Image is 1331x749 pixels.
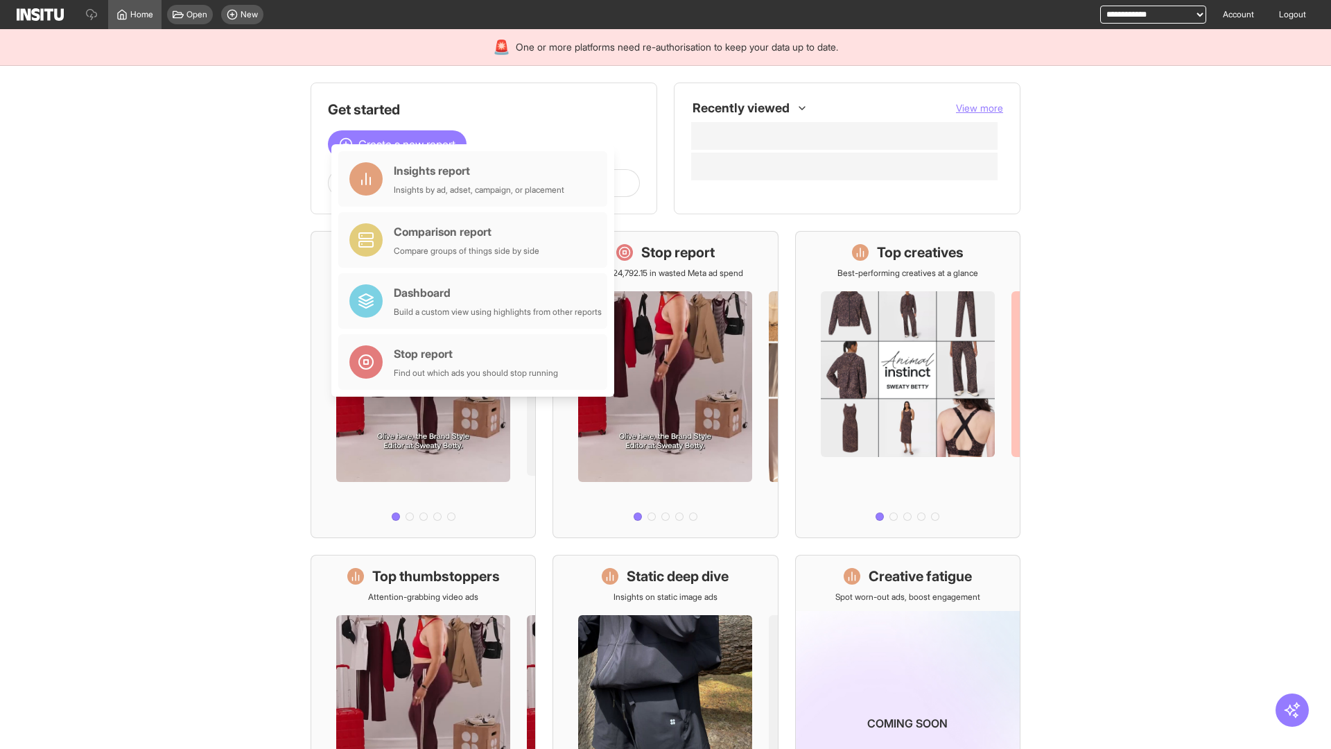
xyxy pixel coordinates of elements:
div: Find out which ads you should stop running [394,368,558,379]
div: Build a custom view using highlights from other reports [394,307,602,318]
div: Comparison report [394,223,539,240]
img: Logo [17,8,64,21]
a: Top creativesBest-performing creatives at a glance [795,231,1020,538]
p: Attention-grabbing video ads [368,592,478,603]
div: Dashboard [394,284,602,301]
p: Save £24,792.15 in wasted Meta ad spend [588,268,743,279]
button: View more [956,101,1003,115]
a: What's live nowSee all active ads instantly [311,231,536,538]
p: Best-performing creatives at a glance [837,268,978,279]
h1: Static deep dive [627,567,729,586]
span: View more [956,102,1003,114]
span: Open [186,9,207,20]
h1: Top creatives [877,243,964,262]
p: Insights on static image ads [614,592,717,603]
div: 🚨 [493,37,510,57]
span: One or more platforms need re-authorisation to keep your data up to date. [516,40,838,54]
span: Create a new report [358,136,455,153]
a: Stop reportSave £24,792.15 in wasted Meta ad spend [553,231,778,538]
h1: Stop report [641,243,715,262]
button: Create a new report [328,130,467,158]
div: Insights by ad, adset, campaign, or placement [394,184,564,196]
span: Home [130,9,153,20]
div: Stop report [394,345,558,362]
div: Insights report [394,162,564,179]
h1: Get started [328,100,640,119]
span: New [241,9,258,20]
div: Compare groups of things side by side [394,246,539,257]
h1: Top thumbstoppers [372,567,500,586]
